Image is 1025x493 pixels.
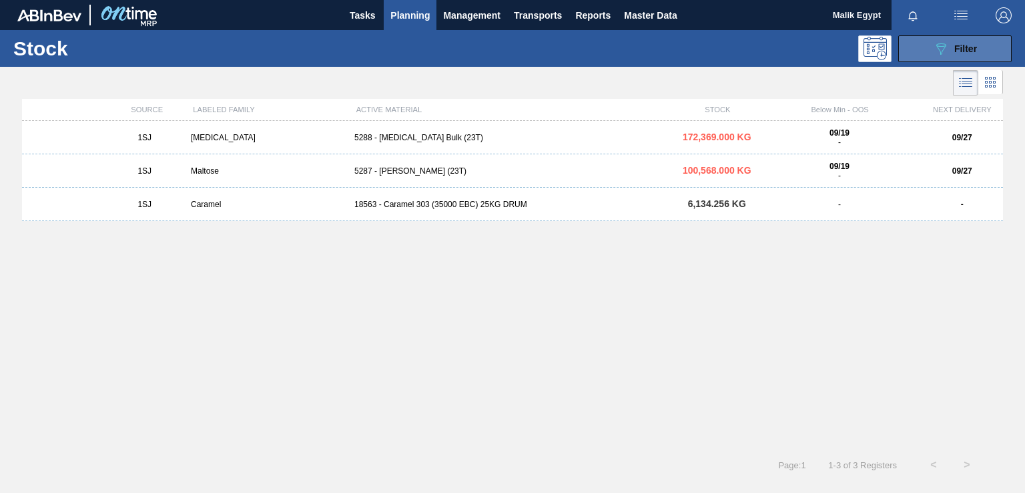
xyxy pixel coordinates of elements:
div: Card Vision [978,70,1003,96]
span: Filter [954,43,977,54]
button: Filter [898,35,1012,62]
button: Notifications [892,6,934,25]
span: 1SJ [137,200,151,209]
strong: 09/19 [829,162,849,171]
span: Reports [575,7,611,23]
button: > [950,448,984,482]
img: userActions [953,7,969,23]
div: [MEDICAL_DATA] [186,133,349,142]
span: - [838,138,841,147]
span: - [838,171,841,180]
div: Caramel [186,200,349,209]
div: SOURCE [106,106,188,114]
span: Management [443,7,500,23]
span: 1 - 3 of 3 Registers [826,460,897,470]
button: < [917,448,950,482]
span: Planning [390,7,430,23]
div: Programming: no user selected [858,35,892,62]
div: 5287 - [PERSON_NAME] (23T) [349,166,676,176]
span: Page : 1 [778,460,805,470]
span: 1SJ [137,133,151,142]
h1: Stock [13,41,205,56]
div: List Vision [953,70,978,96]
strong: 09/27 [952,133,972,142]
span: Transports [514,7,562,23]
span: Tasks [348,7,377,23]
strong: 09/27 [952,166,972,176]
div: 18563 - Caramel 303 (35000 EBC) 25KG DRUM [349,200,676,209]
span: 1SJ [137,166,151,176]
strong: 09/19 [829,128,849,138]
div: ACTIVE MATERIAL [351,106,677,114]
img: TNhmsLtSVTkK8tSr43FrP2fwEKptu5GPRR3wAAAABJRU5ErkJggg== [17,9,81,21]
div: LABELED FAMILY [188,106,350,114]
img: Logout [996,7,1012,23]
div: Below Min - OOS [758,106,921,114]
span: - [838,200,841,209]
div: 5288 - [MEDICAL_DATA] Bulk (23T) [349,133,676,142]
div: Maltose [186,166,349,176]
div: STOCK [677,106,758,114]
div: NEXT DELIVERY [922,106,1003,114]
span: 172,369.000 KG [683,132,751,142]
strong: - [961,200,964,209]
span: Master Data [624,7,677,23]
span: 6,134.256 KG [688,198,746,209]
span: 100,568.000 KG [683,165,751,176]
